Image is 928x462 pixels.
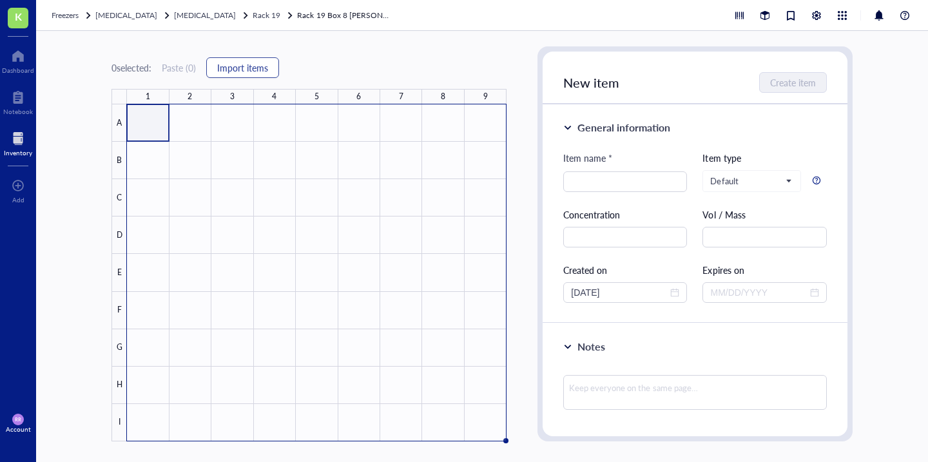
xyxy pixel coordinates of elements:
[111,179,127,217] div: C
[577,120,670,135] div: General information
[441,89,445,104] div: 8
[111,404,127,441] div: I
[111,142,127,179] div: B
[111,217,127,254] div: D
[111,254,127,291] div: E
[314,89,319,104] div: 5
[52,10,79,21] span: Freezers
[111,61,151,75] div: 0 selected:
[111,104,127,142] div: A
[577,339,605,354] div: Notes
[12,196,24,204] div: Add
[174,10,236,21] span: [MEDICAL_DATA]
[563,207,687,222] div: Concentration
[759,72,827,93] button: Create item
[95,9,171,22] a: [MEDICAL_DATA]
[563,263,687,277] div: Created on
[95,10,157,21] span: [MEDICAL_DATA]
[4,149,32,157] div: Inventory
[15,416,21,422] span: RR
[702,151,826,165] div: Item type
[162,57,196,78] button: Paste (0)
[702,263,826,277] div: Expires on
[297,9,394,22] a: Rack 19 Box 8 [PERSON_NAME]
[710,285,807,300] input: MM/DD/YYYY
[356,89,361,104] div: 6
[483,89,488,104] div: 9
[111,292,127,329] div: F
[52,9,93,22] a: Freezers
[146,89,150,104] div: 1
[563,73,619,91] span: New item
[188,89,192,104] div: 2
[4,128,32,157] a: Inventory
[111,367,127,404] div: H
[571,285,668,300] input: MM/DD/YYYY
[710,175,790,187] span: Default
[563,151,612,165] div: Item name
[3,87,33,115] a: Notebook
[272,89,276,104] div: 4
[15,8,22,24] span: K
[6,425,31,433] div: Account
[217,63,268,73] span: Import items
[206,57,279,78] button: Import items
[174,9,295,22] a: [MEDICAL_DATA]Rack 19
[399,89,403,104] div: 7
[3,108,33,115] div: Notebook
[253,10,280,21] span: Rack 19
[111,329,127,367] div: G
[702,207,826,222] div: Vol / Mass
[2,46,34,74] a: Dashboard
[230,89,235,104] div: 3
[2,66,34,74] div: Dashboard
